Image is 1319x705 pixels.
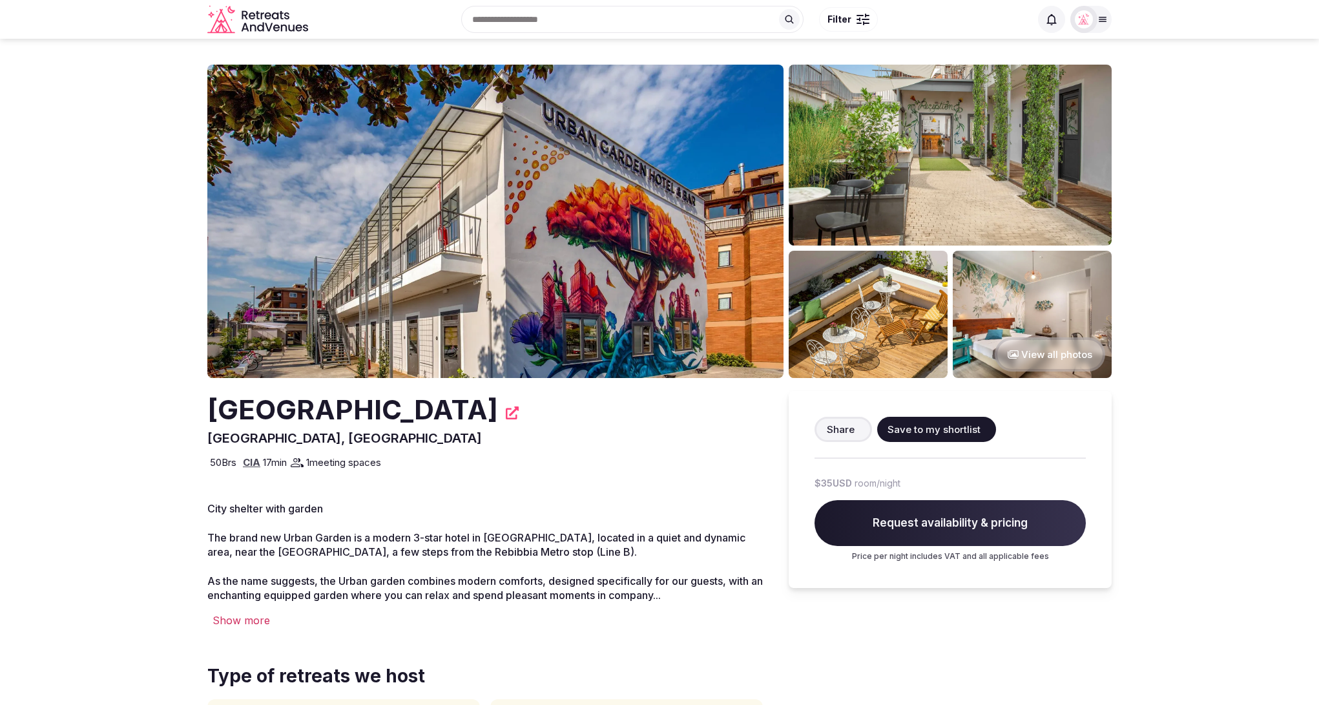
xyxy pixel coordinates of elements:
[888,423,981,436] span: Save to my shortlist
[827,13,851,26] span: Filter
[953,251,1112,378] img: Venue gallery photo
[815,500,1086,547] span: Request availability & pricing
[263,456,287,469] span: 17 min
[789,65,1112,246] img: Venue gallery photo
[306,456,381,469] span: 1 meeting spaces
[815,551,1086,562] p: Price per night includes VAT and all applicable fees
[827,423,855,436] span: Share
[995,337,1105,372] button: View all photos
[815,477,852,490] span: $35 USD
[207,5,311,34] svg: Retreats and Venues company logo
[207,502,323,515] span: City ​​shelter with garden
[207,664,425,689] span: Type of retreats we host
[207,613,763,627] div: Show more
[207,430,482,446] span: [GEOGRAPHIC_DATA], [GEOGRAPHIC_DATA]
[877,417,996,442] button: Save to my shortlist
[815,417,872,442] button: Share
[243,456,260,468] a: CIA
[1075,10,1093,28] img: miaceralde
[207,5,311,34] a: Visit the homepage
[207,574,763,602] span: As the name suggests, the Urban garden combines modern comforts, designed specifically for our gu...
[855,477,900,490] span: room/night
[207,531,745,558] span: The brand new Urban Garden is a modern 3-star hotel in [GEOGRAPHIC_DATA], located in a quiet and ...
[789,251,948,378] img: Venue gallery photo
[207,391,498,429] h2: [GEOGRAPHIC_DATA]
[819,7,878,32] button: Filter
[207,65,784,378] img: Venue cover photo
[210,456,236,469] span: 50 Brs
